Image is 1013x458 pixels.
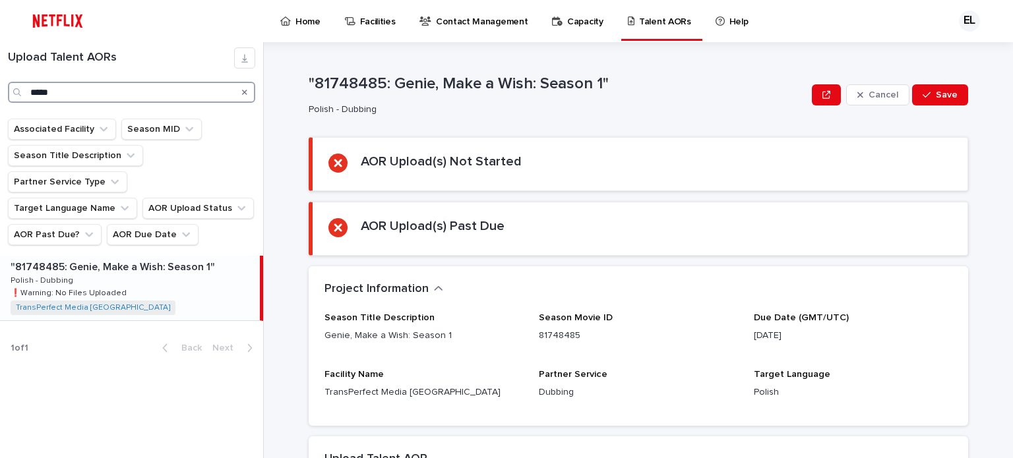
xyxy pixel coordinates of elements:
[8,51,234,65] h1: Upload Talent AORs
[539,313,613,322] span: Season Movie ID
[754,329,952,343] p: [DATE]
[846,84,909,105] button: Cancel
[8,145,143,166] button: Season Title Description
[26,8,89,34] img: ifQbXi3ZQGMSEF7WDB7W
[8,171,127,192] button: Partner Service Type
[869,90,898,100] span: Cancel
[8,119,116,140] button: Associated Facility
[309,104,801,115] p: Polish - Dubbing
[173,343,202,353] span: Back
[212,343,241,353] span: Next
[121,119,202,140] button: Season MID
[324,370,384,379] span: Facility Name
[11,273,76,285] p: Polish - Dubbing
[324,386,523,399] p: TransPerfect Media [GEOGRAPHIC_DATA]
[754,313,849,322] span: Due Date (GMT/UTC)
[11,258,218,273] p: "81748485: Genie, Make a Wish: Season 1"
[142,198,254,219] button: AOR Upload Status
[324,282,429,297] h2: Project Information
[324,282,443,297] button: Project Information
[8,82,255,103] input: Search
[8,198,137,219] button: Target Language Name
[207,342,263,354] button: Next
[324,329,523,343] p: Genie, Make a Wish: Season 1
[539,370,607,379] span: Partner Service
[152,342,207,354] button: Back
[8,224,102,245] button: AOR Past Due?
[754,386,952,399] p: Polish
[16,303,170,312] a: TransPerfect Media [GEOGRAPHIC_DATA]
[324,313,435,322] span: Season Title Description
[912,84,968,105] button: Save
[361,154,522,169] h2: AOR Upload(s) Not Started
[754,370,830,379] span: Target Language
[107,224,199,245] button: AOR Due Date
[11,286,129,298] p: ❗️Warning: No Files Uploaded
[936,90,958,100] span: Save
[361,218,505,234] h2: AOR Upload(s) Past Due
[539,329,737,343] p: 81748485
[959,11,980,32] div: EL
[539,386,737,399] p: Dubbing
[309,74,807,94] p: "81748485: Genie, Make a Wish: Season 1"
